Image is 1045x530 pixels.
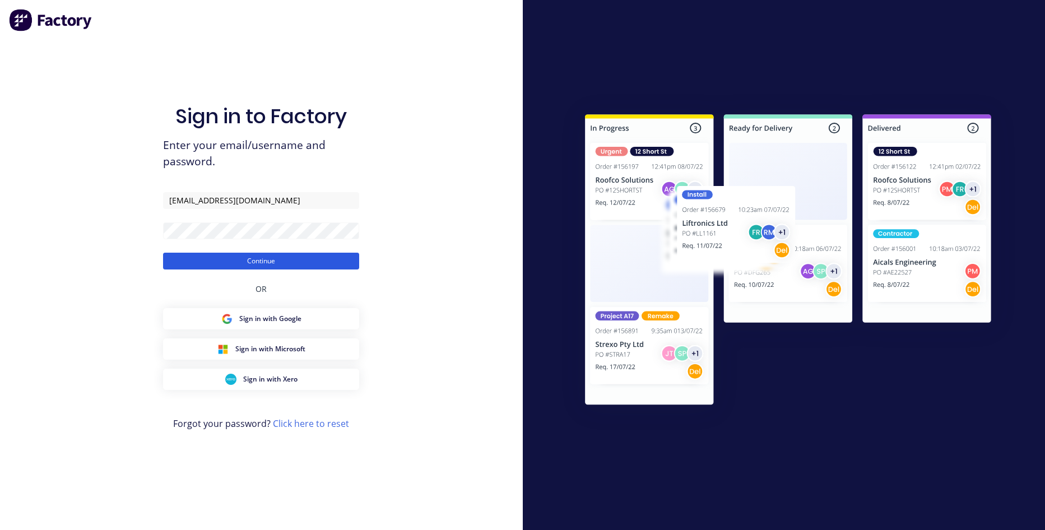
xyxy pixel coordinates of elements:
div: OR [256,269,267,308]
span: Forgot your password? [173,417,349,430]
button: Xero Sign inSign in with Xero [163,369,359,390]
input: Email/Username [163,192,359,209]
img: Google Sign in [221,313,233,324]
span: Sign in with Xero [243,374,298,384]
a: Click here to reset [273,417,349,430]
button: Continue [163,253,359,269]
img: Factory [9,9,93,31]
img: Microsoft Sign in [217,343,229,355]
h1: Sign in to Factory [175,104,347,128]
span: Sign in with Microsoft [235,344,305,354]
span: Sign in with Google [239,314,301,324]
span: Enter your email/username and password. [163,137,359,170]
img: Sign in [560,92,1016,431]
img: Xero Sign in [225,374,236,385]
button: Google Sign inSign in with Google [163,308,359,329]
button: Microsoft Sign inSign in with Microsoft [163,338,359,360]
